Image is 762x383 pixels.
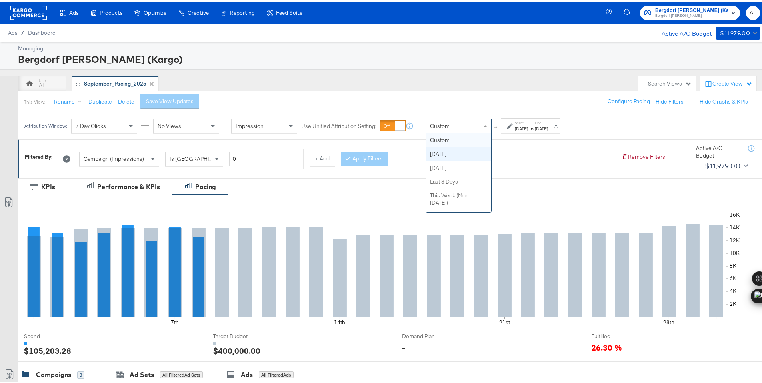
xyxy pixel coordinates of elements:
[100,8,122,14] span: Products
[426,187,491,208] div: This Week (Mon - [DATE])
[76,80,80,84] div: Drag to reorder tab
[696,143,740,158] div: Active A/C Budget
[41,181,55,190] div: KPIs
[8,28,17,34] span: Ads
[402,331,462,339] span: Demand Plan
[426,132,491,146] div: Custom
[84,154,144,161] span: Campaign (Impressions)
[663,317,674,325] text: 28th
[702,158,750,171] button: $11,979.00
[259,370,294,377] div: All Filtered Ads
[535,124,548,130] div: [DATE]
[700,96,748,104] button: Hide Graphs & KPIs
[656,96,684,104] button: Hide Filters
[655,5,728,13] span: Bergdorf [PERSON_NAME] (Kargo)
[24,97,45,104] div: This View:
[705,158,740,170] div: $11,979.00
[591,331,651,339] span: Fulfilled
[720,27,750,37] div: $11,979.00
[426,208,491,229] div: This Week (Sun - [DATE])
[213,331,273,339] span: Target Budget
[515,124,528,130] div: [DATE]
[118,96,134,104] button: Delete
[188,8,209,14] span: Creative
[69,8,78,14] span: Ads
[39,80,45,88] div: AL
[36,369,71,378] div: Campaigns
[230,8,255,14] span: Reporting
[276,8,302,14] span: Feed Suite
[648,78,692,86] div: Search Views
[170,154,231,161] span: Is [GEOGRAPHIC_DATA]
[24,331,84,339] span: Spend
[160,370,203,377] div: All Filtered Ad Sets
[653,25,712,37] div: Active A/C Budget
[171,317,179,325] text: 7th
[499,317,510,325] text: 21st
[730,286,737,293] text: 4K
[730,235,740,243] text: 12K
[591,340,622,351] span: 26.30 %
[622,152,665,159] button: Remove Filters
[84,78,146,86] div: September_Pacing_2025
[18,51,758,64] div: Bergdorf [PERSON_NAME] (Kargo)
[88,96,112,104] button: Duplicate
[640,4,740,18] button: Bergdorf [PERSON_NAME] (Kargo)Bergdorf [PERSON_NAME]
[746,4,760,18] button: AL
[402,340,405,352] div: -
[144,8,166,14] span: Optimize
[730,299,737,306] text: 2K
[730,210,740,217] text: 16K
[426,146,491,160] div: [DATE]
[515,119,528,124] label: Start:
[655,11,728,18] span: Bergdorf [PERSON_NAME]
[730,248,740,255] text: 10K
[76,121,106,128] span: 7 Day Clicks
[430,121,450,128] span: Custom
[97,181,160,190] div: Performance & KPIs
[158,121,181,128] span: No Views
[730,273,737,281] text: 6K
[25,152,53,159] div: Filtered By:
[236,121,264,128] span: Impression
[712,78,752,86] div: Create View
[241,369,253,378] div: Ads
[334,317,345,325] text: 14th
[426,173,491,187] div: Last 3 Days
[195,181,216,190] div: Pacing
[77,370,84,377] div: 3
[301,121,376,128] label: Use Unified Attribution Setting:
[24,343,71,355] div: $105,203.28
[528,124,535,130] strong: to
[310,150,335,164] button: + Add
[749,7,757,16] span: AL
[426,160,491,174] div: [DATE]
[730,261,737,268] text: 8K
[535,119,548,124] label: End:
[48,93,90,108] button: Rename
[18,43,758,51] div: Managing:
[130,369,154,378] div: Ad Sets
[28,28,56,34] a: Dashboard
[492,124,500,127] span: ↑
[213,343,260,355] div: $400,000.00
[602,93,656,107] button: Configure Pacing
[716,25,760,38] button: $11,979.00
[17,28,28,34] span: /
[730,223,740,230] text: 14K
[24,122,67,127] div: Attribution Window:
[229,150,298,165] input: Enter a number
